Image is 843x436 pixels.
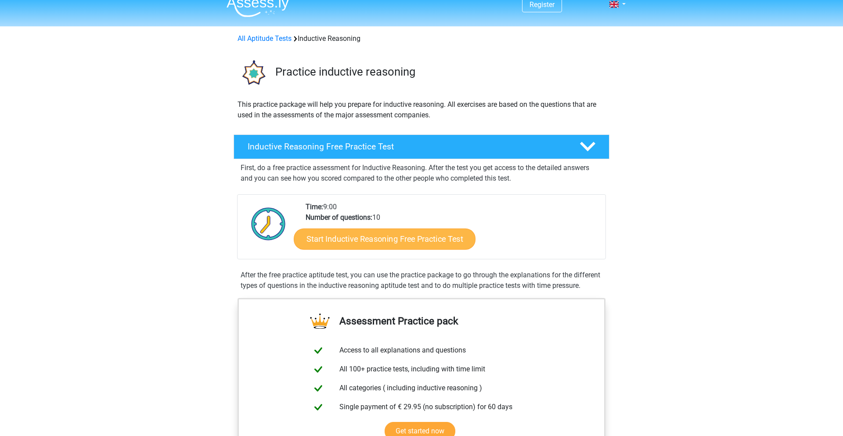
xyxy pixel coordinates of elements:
[530,0,555,9] a: Register
[299,202,605,259] div: 9:00 10
[234,33,609,44] div: Inductive Reasoning
[238,99,605,120] p: This practice package will help you prepare for inductive reasoning. All exercises are based on t...
[248,142,566,152] h4: Inductive Reasoning Free Practice Test
[238,34,292,43] a: All Aptitude Tests
[246,202,291,246] img: Clock
[241,163,602,184] p: First, do a free practice assessment for Inductive Reasoning. After the test you get access to th...
[275,65,602,79] h3: Practice inductive reasoning
[237,270,606,291] div: After the free practice aptitude test, you can use the practice package to go through the explana...
[230,134,613,159] a: Inductive Reasoning Free Practice Test
[234,54,271,92] img: inductive reasoning
[294,228,476,249] a: Start Inductive Reasoning Free Practice Test
[306,203,323,211] b: Time:
[306,213,372,222] b: Number of questions:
